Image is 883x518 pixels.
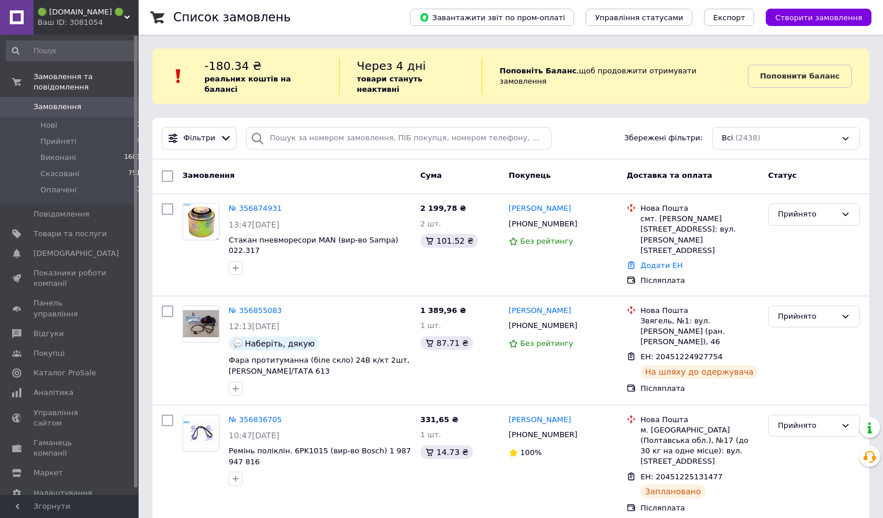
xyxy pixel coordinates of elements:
[229,431,280,440] span: 10:47[DATE]
[410,9,574,26] button: Завантажити звіт по пром-оплаті
[704,9,755,26] button: Експорт
[229,446,411,466] a: Ремінь поліклін. 6PK1015 (вир-во Bosch) 1 987 947 816
[182,305,219,342] a: Фото товару
[229,306,282,315] a: № 356855083
[509,203,571,214] a: [PERSON_NAME]
[420,234,478,248] div: 101.52 ₴
[38,17,139,28] div: Ваш ID: 3081054
[182,203,219,240] a: Фото товару
[640,503,759,513] div: Післяплата
[420,336,473,350] div: 87.71 ₴
[420,204,466,213] span: 2 199,78 ₴
[229,204,282,213] a: № 356874931
[184,133,215,144] span: Фільтри
[33,72,139,92] span: Замовлення та повідомлення
[509,305,571,316] a: [PERSON_NAME]
[128,169,140,179] span: 751
[170,68,187,85] img: :exclamation:
[182,171,234,180] span: Замовлення
[233,339,243,348] img: :speech_balloon:
[713,13,746,22] span: Експорт
[136,185,140,195] span: 0
[640,365,758,379] div: На шляху до одержувача
[500,66,576,75] b: Поповніть Баланс
[520,237,573,245] span: Без рейтингу
[722,133,733,144] span: Всі
[357,74,423,94] b: товари стануть неактивні
[420,171,442,180] span: Cума
[506,427,580,442] div: [PHONE_NUMBER]
[640,472,722,481] span: ЕН: 20451225131477
[586,9,692,26] button: Управління статусами
[183,421,219,445] img: Фото товару
[229,236,398,255] span: Стакан пневморесори MAN (вир-во Sampa) 022.317
[33,408,107,428] span: Управління сайтом
[420,306,466,315] span: 1 389,96 ₴
[229,322,280,331] span: 12:13[DATE]
[778,208,836,221] div: Прийнято
[40,120,57,131] span: Нові
[33,348,65,359] span: Покупці
[420,415,459,424] span: 331,65 ₴
[482,58,748,95] div: , щоб продовжити отримувати замовлення
[754,13,871,21] a: Створити замовлення
[38,7,124,17] span: 🟢 CUMMINS.IN.UA 🟢
[640,261,683,270] a: Додати ЕН
[33,468,63,478] span: Маркет
[419,12,565,23] span: Завантажити звіт по пром-оплаті
[245,339,315,348] span: Наберіть, дякую
[40,152,76,163] span: Виконані
[40,136,76,147] span: Прийняті
[33,368,96,378] span: Каталог ProSale
[229,220,280,229] span: 13:47[DATE]
[33,268,107,289] span: Показники роботи компанії
[640,214,759,256] div: смт. [PERSON_NAME][STREET_ADDRESS]: вул. [PERSON_NAME][STREET_ADDRESS]
[760,72,840,80] b: Поповнити баланс
[420,321,441,330] span: 1 шт.
[735,133,760,142] span: (2438)
[640,485,706,498] div: Заплановано
[204,74,291,94] b: реальних коштів на балансі
[775,13,862,22] span: Створити замовлення
[640,352,722,361] span: ЕН: 20451224927754
[173,10,290,24] h1: Список замовлень
[183,204,219,240] img: Фото товару
[33,329,64,339] span: Відгуки
[136,136,140,147] span: 4
[640,415,759,425] div: Нова Пошта
[124,152,140,163] span: 1683
[506,318,580,333] div: [PHONE_NUMBER]
[33,102,81,112] span: Замовлення
[33,488,92,498] span: Налаштування
[420,430,441,439] span: 1 шт.
[640,305,759,316] div: Нова Пошта
[624,133,703,144] span: Збережені фільтри:
[182,415,219,452] a: Фото товару
[778,420,836,432] div: Прийнято
[204,59,262,73] span: -180.34 ₴
[33,248,119,259] span: [DEMOGRAPHIC_DATA]
[778,311,836,323] div: Прийнято
[640,275,759,286] div: Післяплата
[33,209,90,219] span: Повідомлення
[627,171,712,180] span: Доставка та оплата
[136,120,140,131] span: 0
[595,13,683,22] span: Управління статусами
[766,9,871,26] button: Створити замовлення
[357,59,426,73] span: Через 4 дні
[768,171,797,180] span: Статус
[509,171,551,180] span: Покупець
[229,356,409,375] a: Фара протитуманна (біле скло) 24В к/кт 2шт, [PERSON_NAME]/ТАТА 613
[183,310,219,337] img: Фото товару
[640,316,759,348] div: Звягель, №1: вул. [PERSON_NAME] (ран. [PERSON_NAME]), 46
[640,383,759,394] div: Післяплата
[420,219,441,228] span: 2 шт.
[33,387,73,398] span: Аналітика
[520,448,542,457] span: 100%
[748,65,852,88] a: Поповнити баланс
[520,339,573,348] span: Без рейтингу
[420,445,473,459] div: 14.73 ₴
[509,415,571,426] a: [PERSON_NAME]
